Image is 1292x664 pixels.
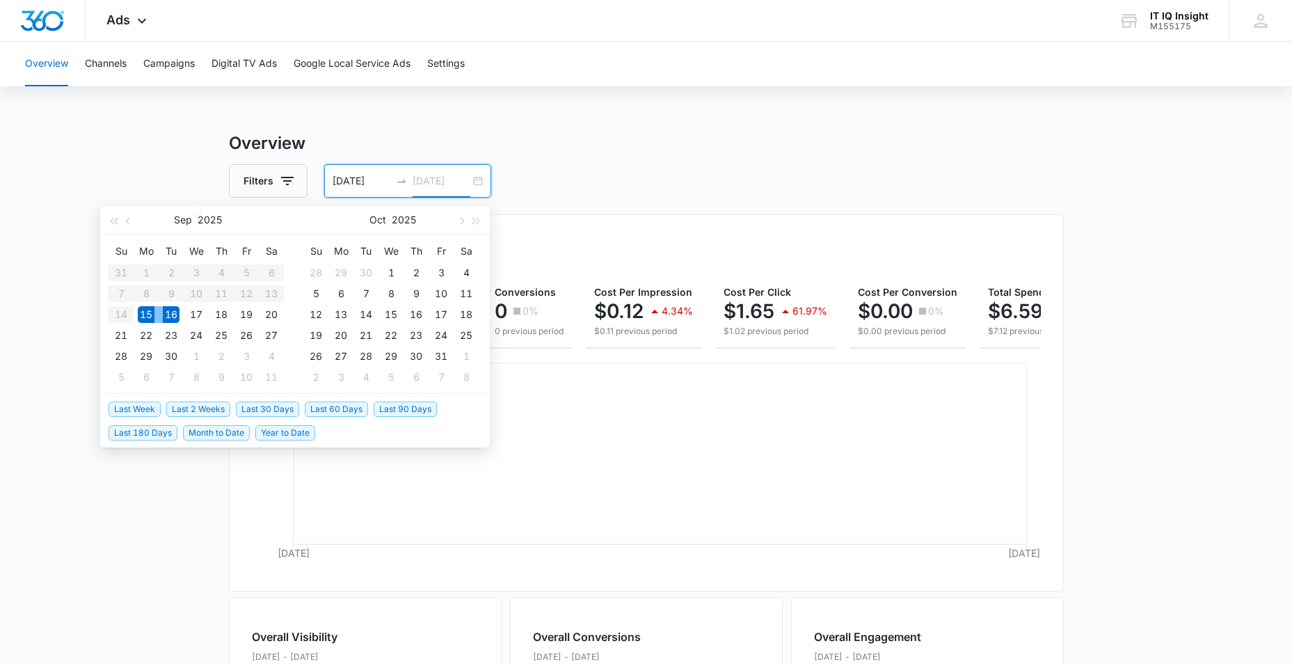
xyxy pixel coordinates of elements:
[383,285,399,302] div: 8
[724,325,827,338] p: $1.02 previous period
[358,369,374,386] div: 4
[138,348,154,365] div: 29
[134,304,159,325] td: 2025-09-15
[858,286,957,298] span: Cost Per Conversion
[404,262,429,283] td: 2025-10-02
[184,367,209,388] td: 2025-10-08
[724,300,774,322] p: $1.65
[458,264,474,281] div: 4
[404,240,429,262] th: Th
[433,264,449,281] div: 3
[234,304,259,325] td: 2025-09-19
[408,327,424,344] div: 23
[454,262,479,283] td: 2025-10-04
[858,325,957,338] p: $0.00 previous period
[134,325,159,346] td: 2025-09-22
[263,306,280,323] div: 20
[429,262,454,283] td: 2025-10-03
[378,240,404,262] th: We
[113,348,129,365] div: 28
[159,304,184,325] td: 2025-09-16
[358,348,374,365] div: 28
[163,348,180,365] div: 30
[454,283,479,304] td: 2025-10-11
[305,402,368,417] span: Last 60 Days
[308,327,324,344] div: 19
[188,327,205,344] div: 24
[303,304,328,325] td: 2025-10-12
[378,367,404,388] td: 2025-11-05
[159,346,184,367] td: 2025-09-30
[209,367,234,388] td: 2025-10-09
[333,327,349,344] div: 20
[259,304,284,325] td: 2025-09-20
[109,367,134,388] td: 2025-10-05
[209,304,234,325] td: 2025-09-18
[134,240,159,262] th: Mo
[495,300,507,322] p: 0
[166,402,230,417] span: Last 2 Weeks
[333,285,349,302] div: 6
[429,346,454,367] td: 2025-10-31
[259,325,284,346] td: 2025-09-27
[328,367,353,388] td: 2025-11-03
[308,306,324,323] div: 12
[333,264,349,281] div: 29
[358,285,374,302] div: 7
[353,325,378,346] td: 2025-10-21
[413,173,470,189] input: End date
[353,283,378,304] td: 2025-10-07
[109,325,134,346] td: 2025-09-21
[408,306,424,323] div: 16
[209,325,234,346] td: 2025-09-25
[198,206,222,234] button: 2025
[238,348,255,365] div: 3
[724,286,791,298] span: Cost Per Click
[188,306,205,323] div: 17
[404,367,429,388] td: 2025-11-06
[792,306,827,316] p: 61.97%
[109,402,161,417] span: Last Week
[928,306,944,316] p: 0%
[138,327,154,344] div: 22
[458,369,474,386] div: 8
[234,367,259,388] td: 2025-10-10
[303,346,328,367] td: 2025-10-26
[814,651,921,663] p: [DATE] - [DATE]
[303,262,328,283] td: 2025-09-28
[404,325,429,346] td: 2025-10-23
[353,346,378,367] td: 2025-10-28
[408,264,424,281] div: 2
[303,283,328,304] td: 2025-10-05
[353,262,378,283] td: 2025-09-30
[333,369,349,386] div: 3
[303,325,328,346] td: 2025-10-19
[369,206,386,234] button: Oct
[294,42,410,86] button: Google Local Service Ads
[188,369,205,386] div: 8
[138,369,154,386] div: 6
[328,283,353,304] td: 2025-10-06
[238,327,255,344] div: 26
[308,369,324,386] div: 2
[184,325,209,346] td: 2025-09-24
[378,346,404,367] td: 2025-10-29
[353,240,378,262] th: Tu
[263,369,280,386] div: 11
[328,240,353,262] th: Mo
[174,206,192,234] button: Sep
[378,325,404,346] td: 2025-10-22
[252,629,337,645] h2: Overall Visibility
[85,42,127,86] button: Channels
[303,367,328,388] td: 2025-11-02
[374,402,437,417] span: Last 90 Days
[662,306,693,316] p: 4.34%
[594,300,644,322] p: $0.12
[358,327,374,344] div: 21
[213,306,230,323] div: 18
[333,173,390,189] input: Start date
[138,306,154,323] div: 15
[383,264,399,281] div: 1
[383,327,399,344] div: 22
[433,327,449,344] div: 24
